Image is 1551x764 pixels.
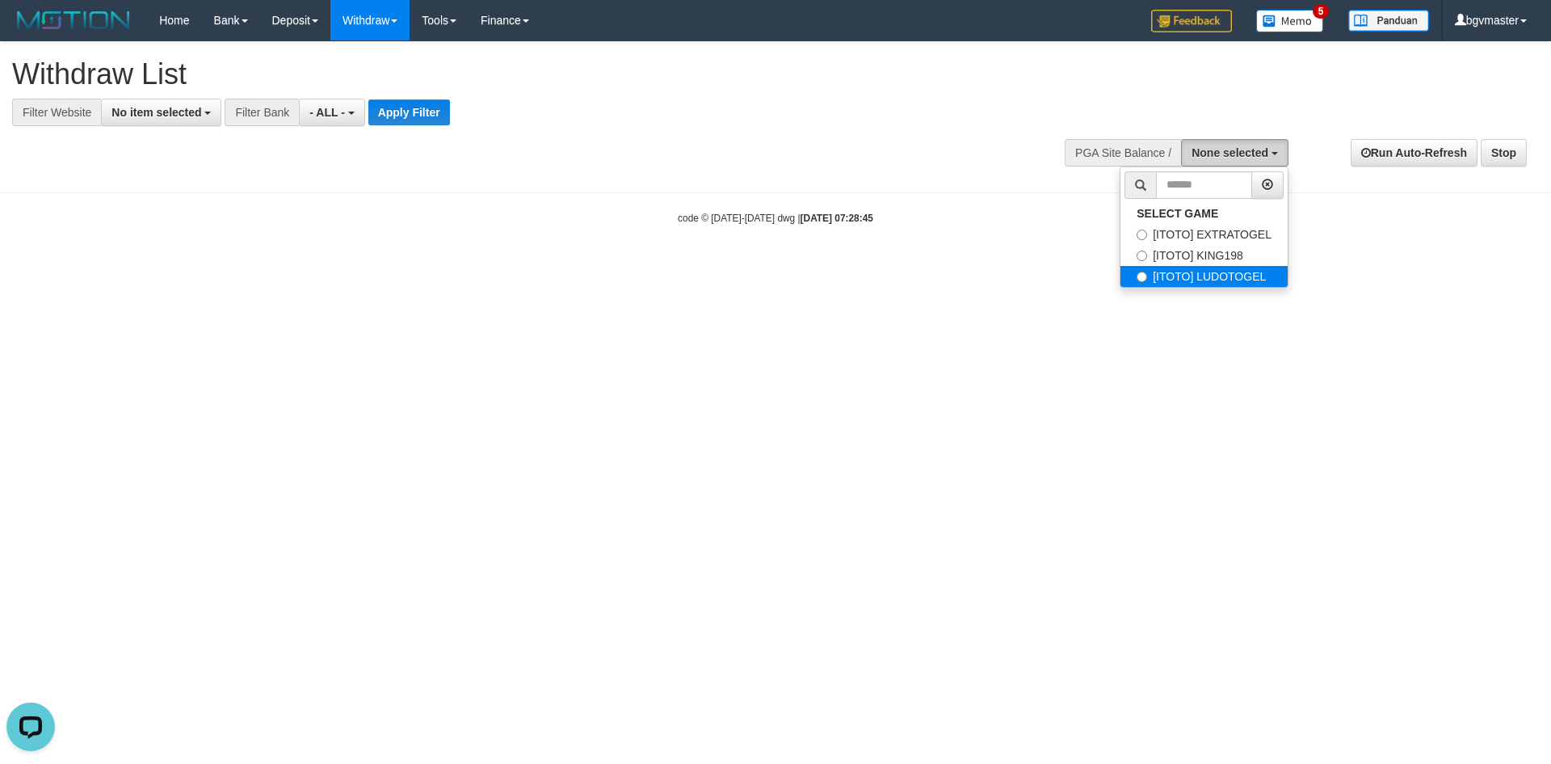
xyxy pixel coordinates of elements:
h1: Withdraw List [12,58,1018,91]
button: None selected [1181,139,1288,167]
span: None selected [1192,146,1268,159]
a: SELECT GAME [1120,203,1288,224]
strong: [DATE] 07:28:45 [801,213,873,224]
button: Open LiveChat chat widget [6,6,55,55]
img: panduan.png [1348,10,1429,32]
a: Run Auto-Refresh [1351,139,1477,167]
button: Apply Filter [368,99,450,125]
div: Filter Website [12,99,101,126]
input: [ITOTO] LUDOTOGEL [1137,272,1147,282]
label: [ITOTO] LUDOTOGEL [1120,266,1288,287]
input: [ITOTO] KING198 [1137,251,1147,261]
img: Feedback.jpg [1151,10,1232,32]
button: No item selected [101,99,221,126]
span: 5 [1313,4,1330,19]
label: [ITOTO] KING198 [1120,245,1288,266]
img: MOTION_logo.png [12,8,135,32]
a: Stop [1481,139,1527,167]
img: Button%20Memo.svg [1256,10,1324,32]
span: - ALL - [309,106,345,119]
b: SELECT GAME [1137,207,1218,220]
div: Filter Bank [225,99,299,126]
div: PGA Site Balance / [1065,139,1181,167]
small: code © [DATE]-[DATE] dwg | [678,213,873,224]
input: [ITOTO] EXTRATOGEL [1137,230,1147,240]
label: [ITOTO] EXTRATOGEL [1120,224,1288,245]
button: - ALL - [299,99,364,126]
span: No item selected [111,106,201,119]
